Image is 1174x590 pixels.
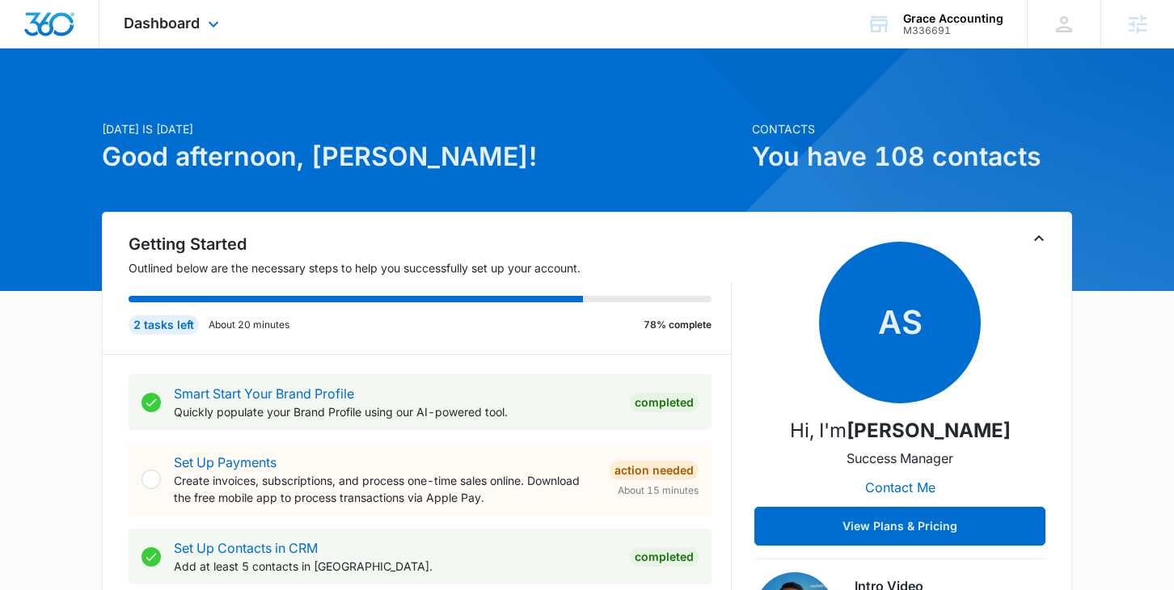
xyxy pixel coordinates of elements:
[174,386,354,402] a: Smart Start Your Brand Profile
[819,242,981,403] span: AS
[630,393,699,412] div: Completed
[26,26,39,39] img: logo_orange.svg
[630,547,699,567] div: Completed
[752,137,1072,176] h1: You have 108 contacts
[847,419,1011,442] strong: [PERSON_NAME]
[42,42,178,55] div: Domain: [DOMAIN_NAME]
[618,483,699,498] span: About 15 minutes
[45,26,79,39] div: v 4.0.25
[102,137,742,176] h1: Good afternoon, [PERSON_NAME]!
[610,461,699,480] div: Action Needed
[903,25,1003,36] div: account id
[174,472,597,506] p: Create invoices, subscriptions, and process one-time sales online. Download the free mobile app t...
[174,403,617,420] p: Quickly populate your Brand Profile using our AI-powered tool.
[26,42,39,55] img: website_grey.svg
[179,95,272,106] div: Keywords by Traffic
[124,15,200,32] span: Dashboard
[754,507,1045,546] button: View Plans & Pricing
[174,454,277,470] a: Set Up Payments
[790,416,1011,445] p: Hi, I'm
[644,318,712,332] p: 78% complete
[102,120,742,137] p: [DATE] is [DATE]
[903,12,1003,25] div: account name
[752,120,1072,137] p: Contacts
[174,558,617,575] p: Add at least 5 contacts in [GEOGRAPHIC_DATA].
[174,540,318,556] a: Set Up Contacts in CRM
[129,259,732,276] p: Outlined below are the necessary steps to help you successfully set up your account.
[161,94,174,107] img: tab_keywords_by_traffic_grey.svg
[129,315,199,335] div: 2 tasks left
[847,449,953,468] p: Success Manager
[129,232,732,256] h2: Getting Started
[44,94,57,107] img: tab_domain_overview_orange.svg
[849,468,952,507] button: Contact Me
[1029,229,1049,248] button: Toggle Collapse
[209,318,289,332] p: About 20 minutes
[61,95,145,106] div: Domain Overview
